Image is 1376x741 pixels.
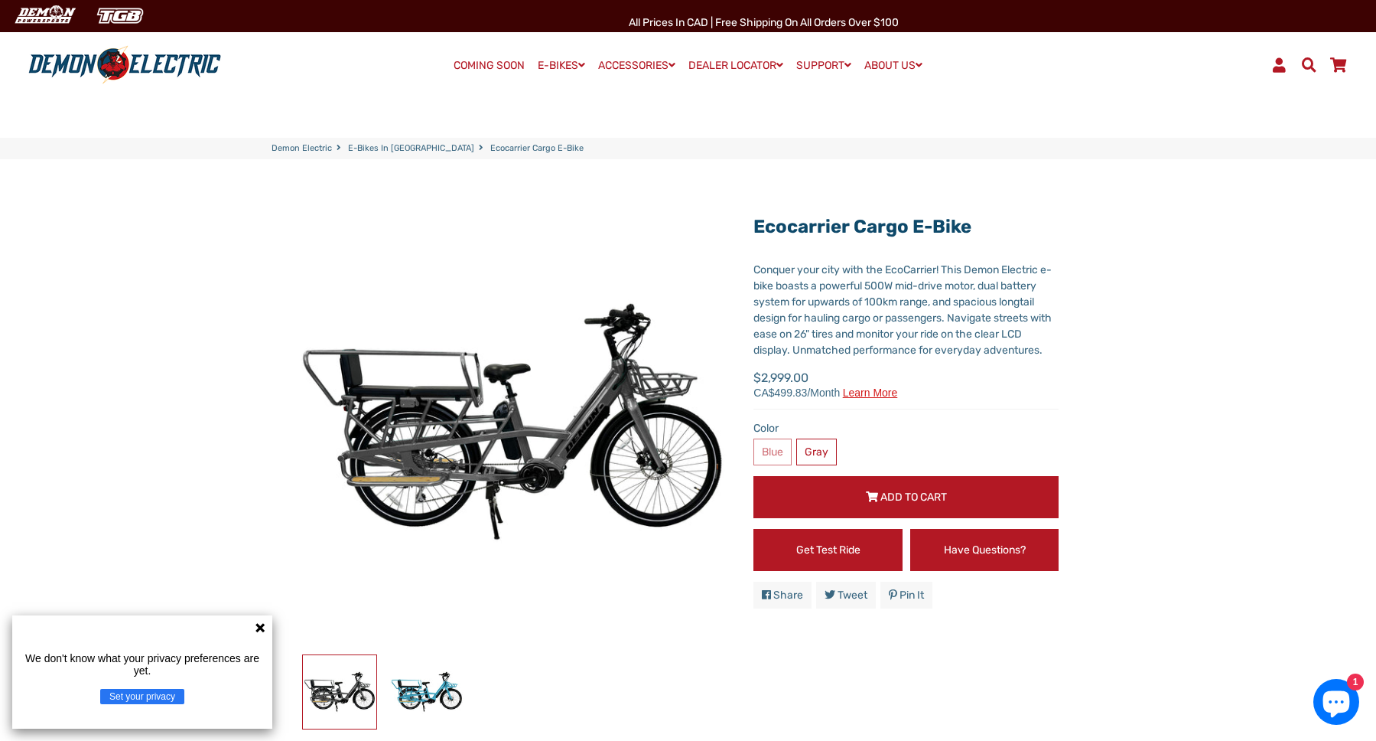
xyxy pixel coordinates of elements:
img: Ecocarrier Cargo E-Bike [390,655,464,729]
a: ABOUT US [859,54,928,77]
inbox-online-store-chat: Shopify online store chat [1309,679,1364,729]
span: Tweet [838,589,867,602]
a: Demon Electric [272,142,332,155]
a: Ecocarrier Cargo E-Bike [753,216,971,237]
a: COMING SOON [448,55,530,77]
img: Demon Electric logo [23,45,226,85]
a: DEALER LOCATOR [683,54,789,77]
a: ACCESSORIES [593,54,681,77]
a: SUPPORT [791,54,857,77]
span: Pin it [899,589,924,602]
a: Have Questions? [910,529,1059,571]
label: Blue [753,439,792,465]
span: Share [773,589,803,602]
a: Get Test Ride [753,529,903,571]
div: Conquer your city with the EcoCarrier! This Demon Electric e-bike boasts a powerful 500W mid-driv... [753,262,1059,358]
span: $2,999.00 [753,369,897,398]
a: E-BIKES [532,54,590,77]
span: Ecocarrier Cargo E-Bike [490,142,584,155]
img: TGB Canada [89,3,151,28]
span: All Prices in CAD | Free shipping on all orders over $100 [629,16,899,29]
a: E-Bikes in [GEOGRAPHIC_DATA] [348,142,474,155]
label: Gray [796,439,837,465]
label: Color [753,420,1059,436]
button: Set your privacy [100,689,184,704]
img: Ecocarrier Cargo E-Bike [303,655,376,729]
p: We don't know what your privacy preferences are yet. [18,652,266,677]
img: Demon Electric [8,3,81,28]
span: Add to Cart [880,491,947,504]
button: Add to Cart [753,476,1059,518]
